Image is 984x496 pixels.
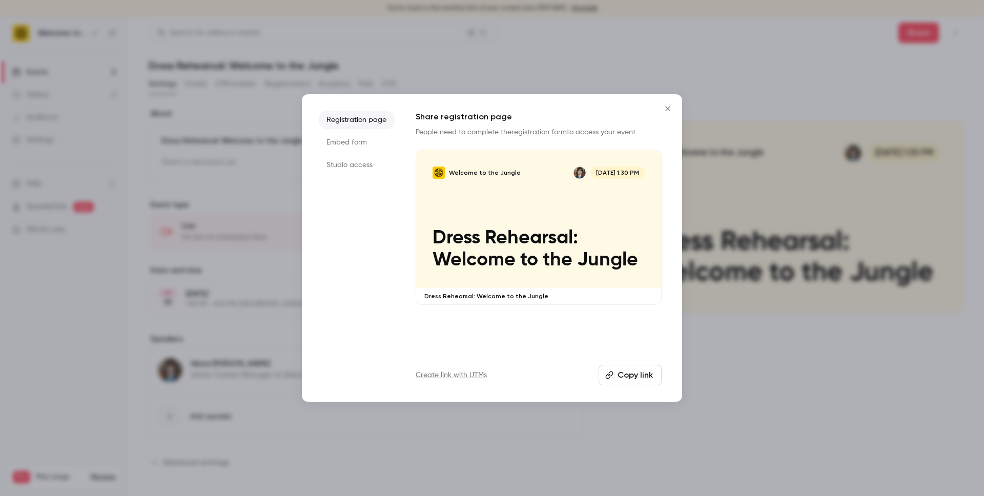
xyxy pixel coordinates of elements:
a: Dress Rehearsal: Welcome to the JungleWelcome to the JungleAlysia Wanczyk[DATE] 1:30 PMDress Rehe... [416,150,662,305]
p: Dress Rehearsal: Welcome to the Jungle [424,292,653,300]
p: People need to complete the to access your event [416,127,662,137]
p: Dress Rehearsal: Welcome to the Jungle [433,227,645,272]
a: registration form [511,129,567,136]
button: Copy link [599,365,662,385]
img: Alysia Wanczyk [573,167,586,179]
li: Studio access [318,156,395,174]
img: Dress Rehearsal: Welcome to the Jungle [433,167,445,179]
li: Embed form [318,133,395,152]
h1: Share registration page [416,111,662,123]
button: Close [658,98,678,119]
p: Welcome to the Jungle [449,169,521,177]
span: [DATE] 1:30 PM [591,167,645,179]
li: Registration page [318,111,395,129]
a: Create link with UTMs [416,370,487,380]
